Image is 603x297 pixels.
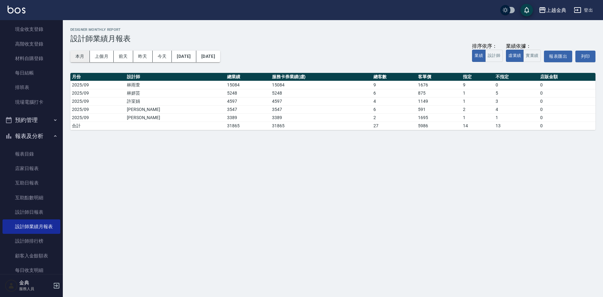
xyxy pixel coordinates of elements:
[416,122,461,130] td: 5986
[461,73,494,81] th: 指定
[125,89,226,97] td: 林妍芸
[416,97,461,105] td: 1149
[270,97,372,105] td: 4597
[539,122,595,130] td: 0
[461,113,494,122] td: 1
[416,113,461,122] td: 1695
[70,34,595,43] h3: 設計師業績月報表
[125,97,226,105] td: 許寀娟
[3,249,60,263] a: 顧客入金餘額表
[506,50,524,62] button: 虛業績
[19,286,51,292] p: 服務人員
[494,73,539,81] th: 不指定
[70,113,125,122] td: 2025/09
[520,4,533,16] button: save
[270,73,372,81] th: 服務卡券業績(虛)
[225,73,270,81] th: 總業績
[575,51,595,62] button: 列印
[3,219,60,234] a: 設計師業績月報表
[539,73,595,81] th: 店販金額
[270,122,372,130] td: 31865
[485,50,503,62] button: 設計師
[3,51,60,66] a: 材料自購登錄
[70,105,125,113] td: 2025/09
[125,113,226,122] td: [PERSON_NAME]
[8,6,25,14] img: Logo
[472,43,503,50] div: 排序依序：
[225,97,270,105] td: 4597
[416,81,461,89] td: 1676
[225,113,270,122] td: 3389
[125,81,226,89] td: 林雨萱
[3,80,60,95] a: 排班表
[539,105,595,113] td: 0
[225,89,270,97] td: 5248
[70,89,125,97] td: 2025/09
[133,51,153,62] button: 昨天
[416,73,461,81] th: 客單價
[539,81,595,89] td: 0
[372,97,416,105] td: 4
[270,113,372,122] td: 3389
[372,73,416,81] th: 總客數
[70,51,90,62] button: 本月
[546,6,566,14] div: 上越金典
[416,89,461,97] td: 875
[3,37,60,51] a: 高階收支登錄
[19,280,51,286] h5: 金典
[544,51,572,62] button: 報表匯出
[3,176,60,190] a: 互助日報表
[153,51,172,62] button: 今天
[494,89,539,97] td: 5
[461,89,494,97] td: 1
[3,190,60,205] a: 互助點數明細
[372,105,416,113] td: 6
[5,279,18,292] img: Person
[461,122,494,130] td: 14
[3,95,60,109] a: 現場電腦打卡
[3,128,60,144] button: 報表及分析
[461,105,494,113] td: 2
[494,113,539,122] td: 1
[225,105,270,113] td: 3547
[70,28,595,32] h2: Designer Monthly Report
[372,113,416,122] td: 2
[461,97,494,105] td: 1
[3,22,60,36] a: 現金收支登錄
[494,97,539,105] td: 3
[225,122,270,130] td: 31865
[461,81,494,89] td: 9
[523,50,541,62] button: 實業績
[270,105,372,113] td: 3547
[70,73,595,130] table: a dense table
[3,161,60,176] a: 店家日報表
[3,205,60,219] a: 設計師日報表
[172,51,196,62] button: [DATE]
[539,113,595,122] td: 0
[372,81,416,89] td: 9
[571,4,595,16] button: 登出
[70,73,125,81] th: 月份
[125,105,226,113] td: [PERSON_NAME]
[372,122,416,130] td: 27
[494,122,539,130] td: 13
[539,97,595,105] td: 0
[416,105,461,113] td: 591
[372,89,416,97] td: 6
[270,81,372,89] td: 15084
[3,112,60,128] button: 預約管理
[70,97,125,105] td: 2025/09
[494,105,539,113] td: 4
[125,73,226,81] th: 設計師
[90,51,114,62] button: 上個月
[70,122,125,130] td: 合計
[472,50,486,62] button: 業績
[114,51,133,62] button: 前天
[536,4,569,17] button: 上越金典
[3,234,60,248] a: 設計師排行榜
[506,43,541,50] div: 業績依據：
[3,147,60,161] a: 報表目錄
[70,81,125,89] td: 2025/09
[539,89,595,97] td: 0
